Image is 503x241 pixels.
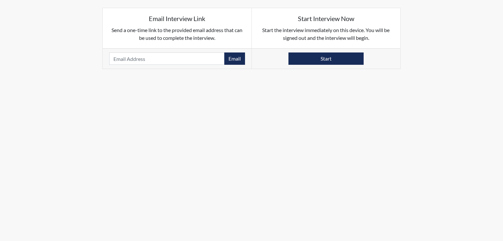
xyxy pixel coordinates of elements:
[258,26,394,42] p: Start the interview immediately on this device. You will be signed out and the interview will begin.
[109,52,225,65] input: Email Address
[109,26,245,42] p: Send a one-time link to the provided email address that can be used to complete the interview.
[288,52,364,65] button: Start
[258,15,394,22] h5: Start Interview Now
[109,15,245,22] h5: Email Interview Link
[224,52,245,65] button: Email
